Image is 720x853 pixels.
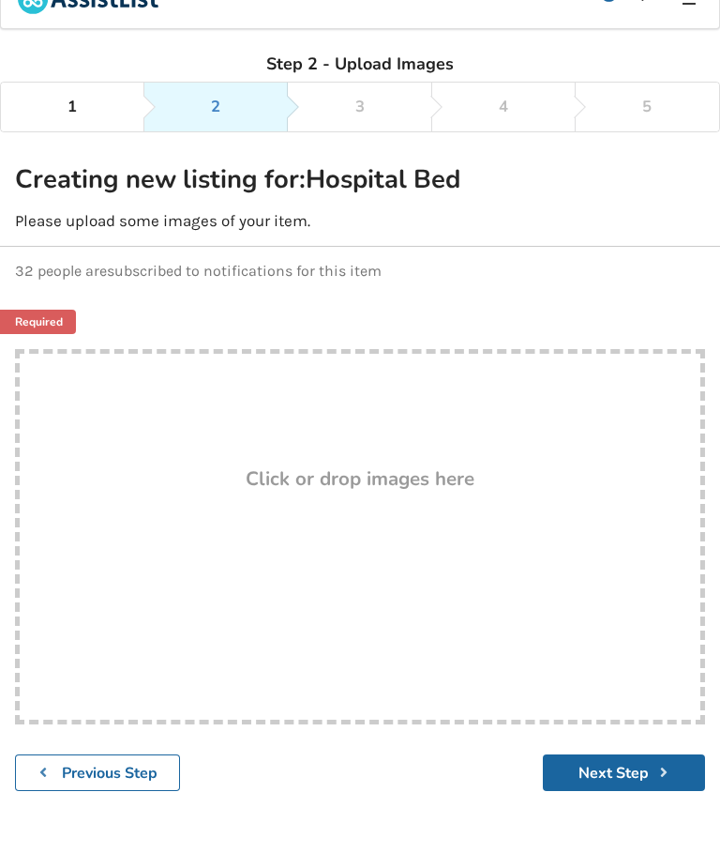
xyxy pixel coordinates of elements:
p: 32 people are subscribed to notifications for this item [15,262,705,280]
h3: Click or drop images here [246,466,474,491]
button: Next Step [543,754,705,791]
p: Please upload some images of your item. [15,211,705,231]
div: 1 [67,99,77,115]
button: Previous Step [15,754,180,791]
h2: Creating new listing for: Hospital Bed [15,163,705,196]
b: Previous Step [62,763,157,784]
div: 2 [211,99,220,115]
